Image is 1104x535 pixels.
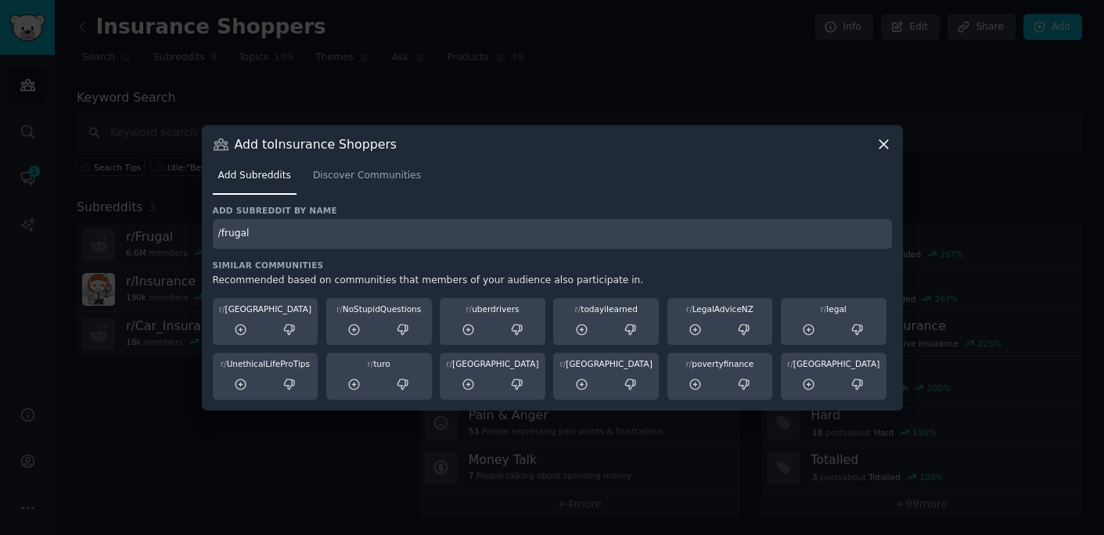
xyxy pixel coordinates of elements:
h3: Add to Insurance Shoppers [235,136,397,153]
div: turo [332,358,426,369]
h3: Similar Communities [213,260,892,271]
div: LegalAdviceNZ [673,303,768,314]
span: r/ [560,359,566,368]
div: [GEOGRAPHIC_DATA] [786,358,881,369]
div: legal [786,303,881,314]
div: [GEOGRAPHIC_DATA] [218,303,313,314]
div: Recommended based on communities that members of your audience also participate in. [213,274,892,288]
span: r/ [787,359,793,368]
div: todayilearned [559,303,653,314]
div: [GEOGRAPHIC_DATA] [445,358,540,369]
div: UnethicalLifeProTips [218,358,313,369]
span: r/ [219,304,225,314]
a: Add Subreddits [213,163,297,196]
span: r/ [574,304,581,314]
span: r/ [820,304,826,314]
span: Add Subreddits [218,169,291,183]
div: povertyfinance [673,358,768,369]
span: r/ [336,304,343,314]
span: r/ [368,359,374,368]
span: r/ [685,359,692,368]
input: Enter subreddit name and press enter [213,219,892,250]
span: r/ [446,359,452,368]
span: Discover Communities [313,169,421,183]
h3: Add subreddit by name [213,205,892,216]
a: Discover Communities [307,163,426,196]
div: NoStupidQuestions [332,303,426,314]
span: r/ [221,359,227,368]
div: [GEOGRAPHIC_DATA] [559,358,653,369]
span: r/ [466,304,472,314]
div: uberdrivers [445,303,540,314]
span: r/ [686,304,692,314]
